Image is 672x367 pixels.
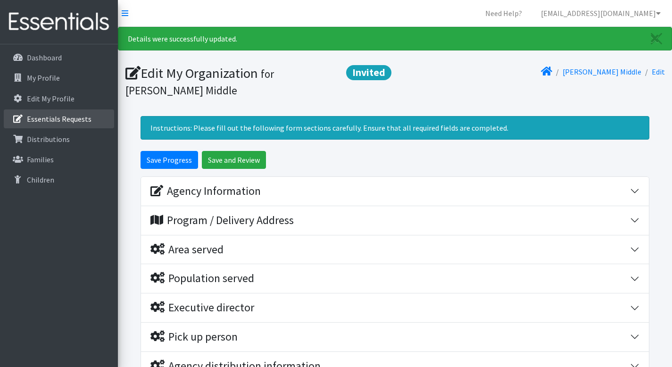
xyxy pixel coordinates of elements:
[27,155,54,164] p: Families
[141,151,198,169] input: Save Progress
[141,235,649,264] button: Area served
[27,134,70,144] p: Distributions
[141,206,649,235] button: Program / Delivery Address
[4,89,114,108] a: Edit My Profile
[27,94,75,103] p: Edit My Profile
[150,272,254,285] div: Population served
[125,67,274,97] small: for [PERSON_NAME] Middle
[563,67,641,76] a: [PERSON_NAME] Middle
[202,151,266,169] input: Save and Review
[27,114,91,124] p: Essentials Requests
[27,73,60,83] p: My Profile
[141,323,649,351] button: Pick up person
[125,65,392,98] h1: Edit My Organization
[4,150,114,169] a: Families
[150,243,224,257] div: Area served
[4,130,114,149] a: Distributions
[150,214,294,227] div: Program / Delivery Address
[27,175,54,184] p: Children
[478,4,530,23] a: Need Help?
[4,48,114,67] a: Dashboard
[4,68,114,87] a: My Profile
[118,27,672,50] div: Details were successfully updated.
[150,184,261,198] div: Agency Information
[4,170,114,189] a: Children
[27,53,62,62] p: Dashboard
[533,4,668,23] a: [EMAIL_ADDRESS][DOMAIN_NAME]
[141,116,649,140] div: Instructions: Please fill out the following form sections carefully. Ensure that all required fie...
[141,177,649,206] button: Agency Information
[150,301,254,315] div: Executive director
[141,293,649,322] button: Executive director
[150,330,238,344] div: Pick up person
[346,65,391,80] span: Invited
[652,67,665,76] a: Edit
[4,6,114,38] img: HumanEssentials
[4,109,114,128] a: Essentials Requests
[641,27,672,50] a: Close
[141,264,649,293] button: Population served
